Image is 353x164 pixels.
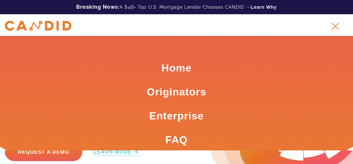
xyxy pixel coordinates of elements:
[251,4,277,10] a: Learn Why
[5,142,82,161] a: Request a Demo
[147,85,206,99] a: Originators
[149,109,204,123] a: Enterprise
[161,61,192,75] a: Home
[5,21,71,31] img: CANDID APP
[165,133,188,147] a: FAQ
[94,148,140,156] a: LEARN MORE
[76,4,120,10] b: Breaking News:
